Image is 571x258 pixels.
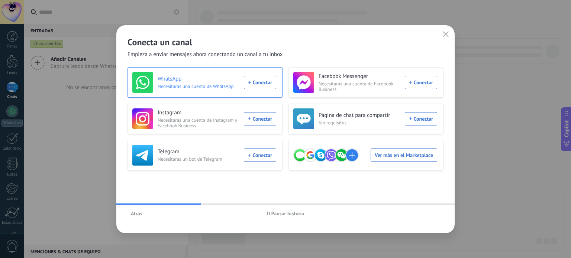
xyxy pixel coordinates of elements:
[158,156,239,162] span: Necesitarás un bot de Telegram
[158,75,239,83] h3: WhatsApp
[158,109,239,117] h3: Instagram
[131,211,142,216] span: Atrás
[271,211,304,216] span: Pausar historia
[264,208,308,219] button: Pausar historia
[158,148,239,156] h3: Telegram
[128,208,146,219] button: Atrás
[319,81,400,92] span: Necesitarás una cuenta de Facebook Business
[319,73,400,80] h3: Facebook Messenger
[158,117,239,128] span: Necesitarás una cuenta de Instagram y Facebook Business
[158,84,239,89] span: Necesitarás una cuenta de WhatsApp
[128,36,443,48] h2: Conecta un canal
[319,112,400,119] h3: Página de chat para compartir
[319,120,400,125] span: Sin requisitos
[128,51,283,58] span: Empieza a enviar mensajes ahora conectando un canal a tu inbox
